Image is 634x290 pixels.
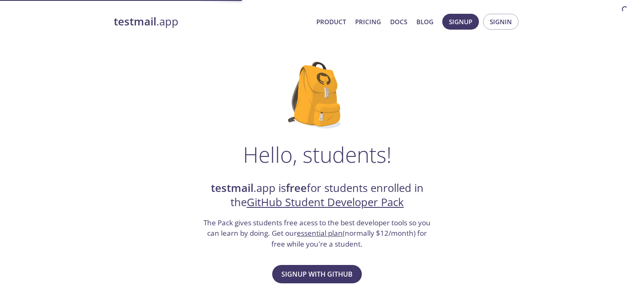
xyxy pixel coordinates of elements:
a: Blog [416,16,434,27]
span: Signup with GitHub [281,268,353,280]
a: Docs [390,16,407,27]
button: Signup [442,14,479,30]
a: Pricing [355,16,381,27]
button: Signin [483,14,519,30]
a: GitHub Student Developer Pack [247,195,404,209]
h3: The Pack gives students free acess to the best developer tools so you can learn by doing. Get our... [203,217,432,250]
h2: .app is for students enrolled in the [203,181,432,210]
a: Product [316,16,346,27]
a: testmail.app [114,15,310,29]
img: github-student-backpack.png [288,62,346,129]
span: Signup [449,16,472,27]
strong: testmail [211,181,253,195]
button: Signup with GitHub [272,265,362,283]
strong: testmail [114,14,156,29]
a: essential plan [297,228,343,238]
strong: free [286,181,307,195]
span: Signin [490,16,512,27]
h1: Hello, students! [243,142,391,167]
